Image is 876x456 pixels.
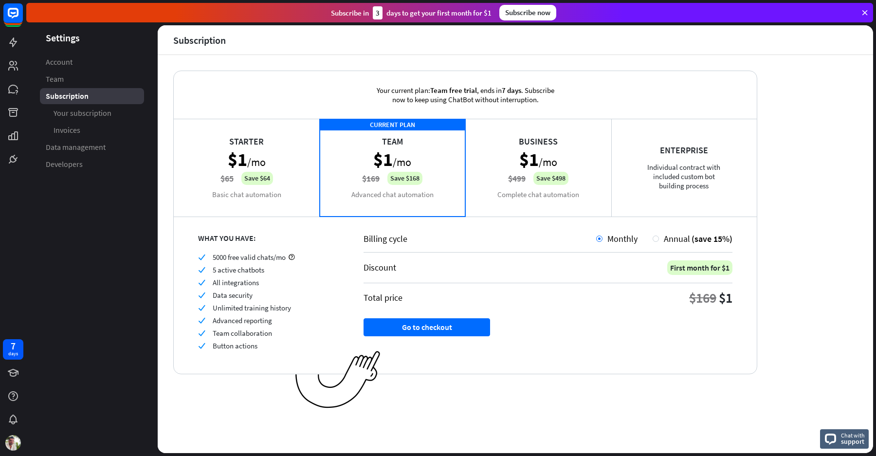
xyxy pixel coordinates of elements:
[8,4,37,33] button: Open LiveChat chat widget
[364,318,490,336] button: Go to checkout
[198,266,205,274] i: check
[213,291,253,300] span: Data security
[46,142,106,152] span: Data management
[11,342,16,350] div: 7
[499,5,556,20] div: Subscribe now
[364,292,402,303] div: Total price
[361,71,570,119] div: Your current plan: , ends in . Subscribe now to keep using ChatBot without interruption.
[40,105,144,121] a: Your subscription
[692,233,732,244] span: (save 15%)
[46,91,89,101] span: Subscription
[213,328,272,338] span: Team collaboration
[198,329,205,337] i: check
[40,122,144,138] a: Invoices
[198,304,205,311] i: check
[364,262,396,273] div: Discount
[841,437,865,446] span: support
[198,342,205,349] i: check
[213,278,259,287] span: All integrations
[667,260,732,275] div: First month for $1
[46,159,83,169] span: Developers
[40,71,144,87] a: Team
[8,350,18,357] div: days
[331,6,492,19] div: Subscribe in days to get your first month for $1
[46,74,64,84] span: Team
[40,156,144,172] a: Developers
[607,233,638,244] span: Monthly
[40,54,144,70] a: Account
[26,31,158,44] header: Settings
[198,317,205,324] i: check
[173,35,226,46] div: Subscription
[198,233,339,243] div: WHAT YOU HAVE:
[719,289,732,307] div: $1
[3,339,23,360] a: 7 days
[198,279,205,286] i: check
[46,57,73,67] span: Account
[213,341,257,350] span: Button actions
[664,233,690,244] span: Annual
[373,6,383,19] div: 3
[502,86,521,95] span: 7 days
[213,265,264,274] span: 5 active chatbots
[40,139,144,155] a: Data management
[841,431,865,440] span: Chat with
[213,303,291,312] span: Unlimited training history
[364,233,596,244] div: Billing cycle
[213,253,286,262] span: 5000 free valid chats/mo
[54,125,80,135] span: Invoices
[198,254,205,261] i: check
[430,86,477,95] span: Team free trial
[198,292,205,299] i: check
[54,108,111,118] span: Your subscription
[295,351,381,409] img: ec979a0a656117aaf919.png
[689,289,716,307] div: $169
[213,316,272,325] span: Advanced reporting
